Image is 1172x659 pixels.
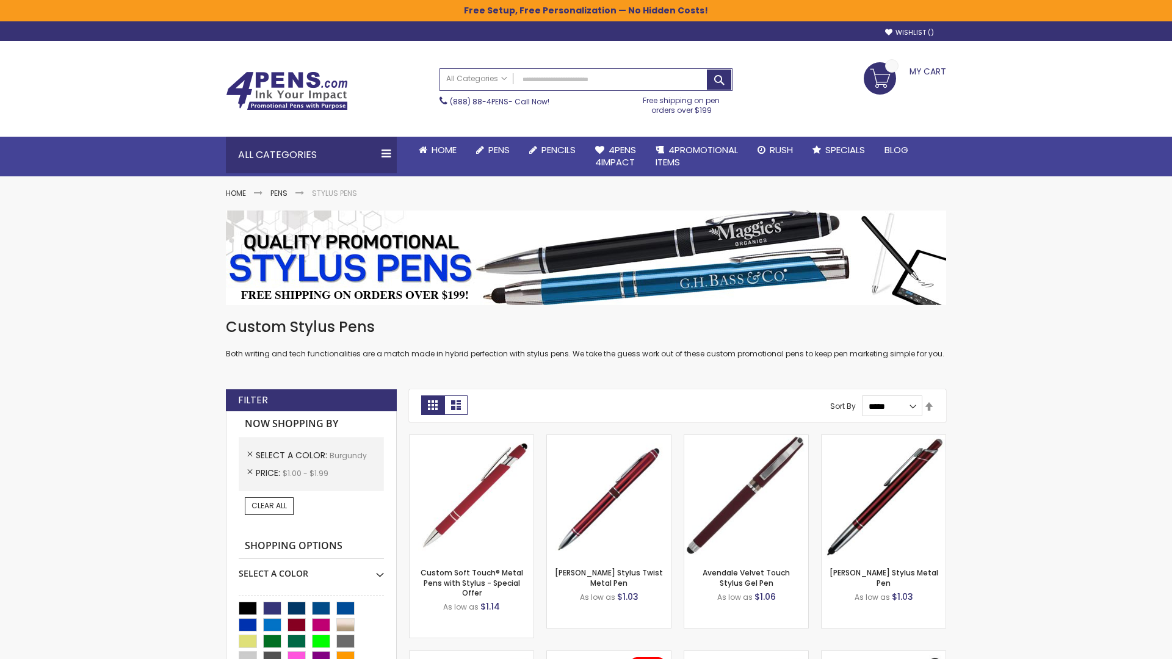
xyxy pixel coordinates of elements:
span: Burgundy [330,450,367,461]
strong: Shopping Options [239,533,384,560]
span: Home [432,143,457,156]
div: Both writing and tech functionalities are a match made in hybrid perfection with stylus pens. We ... [226,317,946,359]
strong: Filter [238,394,268,407]
img: Custom Soft Touch® Metal Pens with Stylus-Burgundy [410,435,534,559]
span: As low as [443,602,479,612]
strong: Now Shopping by [239,411,384,437]
a: Home [409,137,466,164]
span: Select A Color [256,449,330,461]
div: Free shipping on pen orders over $199 [631,91,733,115]
a: (888) 88-4PENS [450,96,508,107]
a: Clear All [245,497,294,514]
a: Pens [270,188,288,198]
img: 4Pens Custom Pens and Promotional Products [226,71,348,110]
span: $1.06 [754,591,776,603]
span: Clear All [251,500,287,511]
span: As low as [717,592,753,602]
div: All Categories [226,137,397,173]
a: [PERSON_NAME] Stylus Twist Metal Pen [555,567,663,588]
a: Wishlist [885,28,934,37]
a: Custom Soft Touch® Metal Pens with Stylus - Special Offer [421,567,523,597]
a: 4Pens4impact [585,137,646,176]
span: - Call Now! [450,96,549,107]
span: $1.03 [617,591,638,603]
span: Specials [825,143,865,156]
img: Olson Stylus Metal Pen-Burgundy [822,435,946,559]
a: [PERSON_NAME] Stylus Metal Pen [830,567,938,588]
span: $1.03 [892,591,913,603]
span: 4PROMOTIONAL ITEMS [656,143,738,168]
span: 4Pens 4impact [595,143,636,168]
strong: Stylus Pens [312,188,357,198]
a: Avendale Velvet Touch Stylus Gel Pen-Burgundy [684,434,808,445]
img: Avendale Velvet Touch Stylus Gel Pen-Burgundy [684,435,808,559]
span: Rush [770,143,793,156]
span: $1.00 - $1.99 [283,468,328,478]
span: Price [256,467,283,479]
a: Blog [875,137,918,164]
a: All Categories [440,69,513,89]
a: Olson Stylus Metal Pen-Burgundy [822,434,946,445]
span: $1.14 [480,600,500,613]
h1: Custom Stylus Pens [226,317,946,337]
img: Stylus Pens [226,211,946,305]
a: 4PROMOTIONALITEMS [646,137,748,176]
span: As low as [855,592,890,602]
a: Pens [466,137,519,164]
span: All Categories [446,74,507,84]
a: Colter Stylus Twist Metal Pen-Burgundy [547,434,671,445]
a: Rush [748,137,803,164]
span: As low as [580,592,615,602]
strong: Grid [421,395,444,415]
span: Blog [884,143,908,156]
a: Pencils [519,137,585,164]
a: Home [226,188,246,198]
a: Custom Soft Touch® Metal Pens with Stylus-Burgundy [410,434,534,445]
a: Avendale Velvet Touch Stylus Gel Pen [703,567,790,588]
label: Sort By [830,401,856,411]
img: Colter Stylus Twist Metal Pen-Burgundy [547,435,671,559]
span: Pens [488,143,510,156]
a: Specials [803,137,875,164]
div: Select A Color [239,559,384,580]
span: Pencils [541,143,576,156]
